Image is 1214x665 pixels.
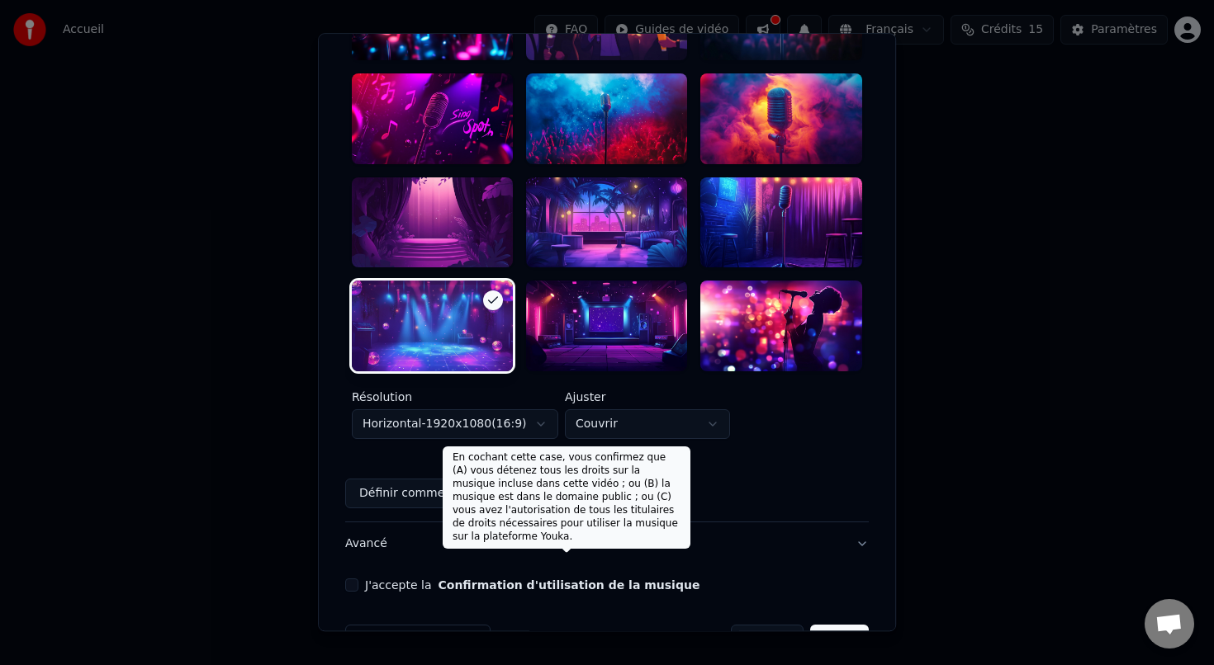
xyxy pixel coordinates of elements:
[731,625,804,654] button: Annuler
[443,446,690,549] div: En cochant cette case, vous confirmez que (A) vous détenez tous les droits sur la musique incluse...
[439,579,700,591] button: J'accepte la
[811,625,869,654] button: Créer
[365,579,699,591] label: J'accepte la
[345,522,869,565] button: Avancé
[565,391,730,403] label: Ajuster
[352,391,558,403] label: Résolution
[345,479,513,508] button: Définir comme Prédéfini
